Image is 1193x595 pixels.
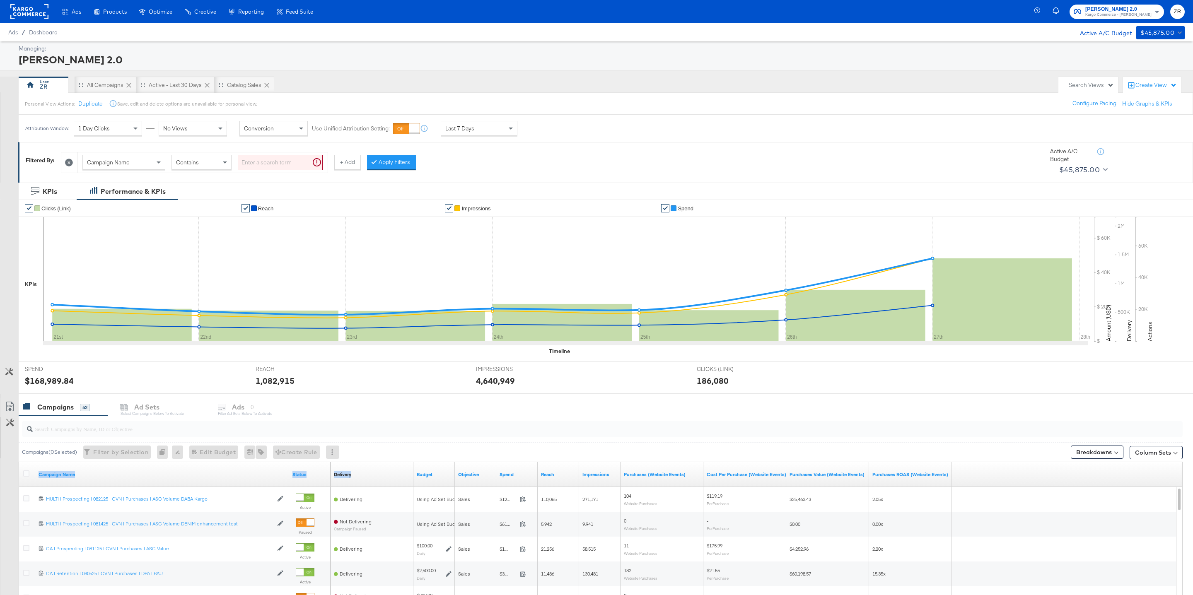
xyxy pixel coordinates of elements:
[25,365,87,373] span: SPEND
[872,546,883,552] span: 2.20x
[417,567,436,574] div: $2,500.00
[697,375,729,387] div: 186,080
[417,496,463,503] div: Using Ad Set Budget
[500,571,517,577] span: $3,922.62
[46,496,273,502] div: MULTI | Prospecting | 082125 | CVN | Purchases | ASC Volume DABA Kargo
[1059,164,1100,176] div: $45,875.00
[1125,320,1133,341] text: Delivery
[707,526,729,531] sub: Per Purchase
[219,82,223,87] div: Drag to reorder tab
[417,551,425,556] sub: Daily
[340,546,362,552] span: Delivering
[1069,81,1114,89] div: Search Views
[707,551,729,556] sub: Per Purchase
[334,527,372,531] sub: Campaign Paused
[46,570,273,577] a: CA | Retention | 080525 | CVN | Purchases | DPA | BAU
[458,571,470,577] span: Sales
[43,187,57,196] div: KPIs
[296,579,314,585] label: Active
[624,526,657,531] sub: Website Purchases
[79,82,83,87] div: Drag to reorder tab
[541,496,557,502] span: 110,065
[1122,100,1172,108] button: Hide Graphs & KPIs
[286,8,313,15] span: Feed Suite
[541,546,554,552] span: 21,256
[334,471,351,478] div: Delivery
[46,496,273,503] a: MULTI | Prospecting | 082125 | CVN | Purchases | ASC Volume DABA Kargo
[624,471,700,478] a: The number of times a purchase was made tracked by your Custom Audience pixel on your website aft...
[1067,96,1122,111] button: Configure Pacing
[8,29,18,36] span: Ads
[39,471,286,478] a: Your campaign name.
[458,521,470,527] span: Sales
[1174,7,1181,17] span: ZR
[707,567,720,573] span: $21.55
[1170,5,1185,19] button: ZR
[41,205,71,212] span: Clicks (Link)
[624,567,631,573] span: 182
[582,521,593,527] span: 9,941
[194,8,216,15] span: Creative
[1135,81,1177,89] div: Create View
[790,521,800,527] span: $0.00
[678,205,693,212] span: Spend
[87,81,123,89] div: All Campaigns
[707,501,729,506] sub: Per Purchase
[157,446,172,459] div: 0
[445,204,453,212] a: ✔
[101,187,166,196] div: Performance & KPIs
[367,155,416,170] button: Apply Filters
[46,520,273,528] a: MULTI | Prospecting | 081425 | CVN | Purchases | ASC Volume DENIM enhancement test
[417,576,425,581] sub: Daily
[476,365,538,373] span: IMPRESSIONS
[541,571,554,577] span: 11,486
[149,8,172,15] span: Optimize
[334,471,351,478] a: Reflects the ability of your Ad Campaign to achieve delivery based on ad states, schedule and bud...
[25,280,37,288] div: KPIs
[163,125,188,132] span: No Views
[78,100,103,108] button: Duplicate
[334,155,361,170] button: + Add
[37,402,74,412] div: Campaigns
[500,496,517,502] span: $12,395.86
[292,471,327,478] a: Shows the current state of your Ad Campaign.
[1136,26,1185,39] button: $45,875.00
[500,546,517,552] span: $1,935.84
[29,29,58,36] a: Dashboard
[140,82,145,87] div: Drag to reorder tab
[80,404,90,411] div: 52
[541,521,552,527] span: 5,942
[500,471,534,478] a: The total amount spent to date.
[582,471,617,478] a: The number of times your ad was served. On mobile apps an ad is counted as served the first time ...
[296,505,314,510] label: Active
[541,471,576,478] a: The number of people your ad was served to.
[582,571,598,577] span: 130,481
[1140,28,1174,38] div: $45,875.00
[149,81,202,89] div: Active - Last 30 Days
[33,417,1073,434] input: Search Campaigns by Name, ID or Objective
[790,496,811,502] span: $25,463.43
[46,545,273,552] a: CA | Prospecting | 081125 | CVN | Purchases | ASC Value
[1050,147,1096,163] div: Active A/C Budget
[103,8,127,15] span: Products
[582,546,596,552] span: 58,515
[458,496,470,502] span: Sales
[624,493,631,499] span: 104
[661,204,669,212] a: ✔
[87,159,130,166] span: Campaign Name
[1085,12,1152,18] span: Kargo Commerce - [PERSON_NAME]
[340,571,362,577] span: Delivering
[417,542,432,549] div: $100.00
[707,542,722,549] span: $175.99
[312,125,390,132] label: Use Unified Attribution Setting:
[624,518,626,524] span: 0
[244,125,274,132] span: Conversion
[445,125,474,132] span: Last 7 Days
[790,571,811,577] span: $60,198.57
[1070,5,1164,19] button: [PERSON_NAME] 2.0Kargo Commerce - [PERSON_NAME]
[707,518,708,524] span: -
[476,375,515,387] div: 4,640,949
[1105,305,1112,341] text: Amount (USD)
